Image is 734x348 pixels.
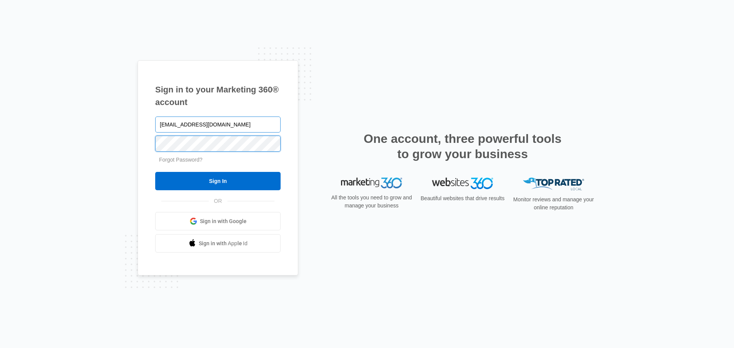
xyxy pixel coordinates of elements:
img: Websites 360 [432,178,493,189]
span: Sign in with Apple Id [199,240,248,248]
p: Monitor reviews and manage your online reputation [511,196,596,212]
a: Sign in with Google [155,212,281,230]
a: Sign in with Apple Id [155,234,281,253]
img: Marketing 360 [341,178,402,188]
h2: One account, three powerful tools to grow your business [361,131,564,162]
h1: Sign in to your Marketing 360® account [155,83,281,108]
p: All the tools you need to grow and manage your business [329,194,414,210]
span: Sign in with Google [200,217,247,225]
img: Top Rated Local [523,178,584,190]
input: Sign In [155,172,281,190]
input: Email [155,117,281,133]
a: Forgot Password? [159,157,203,163]
span: OR [209,197,227,205]
p: Beautiful websites that drive results [420,194,505,202]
